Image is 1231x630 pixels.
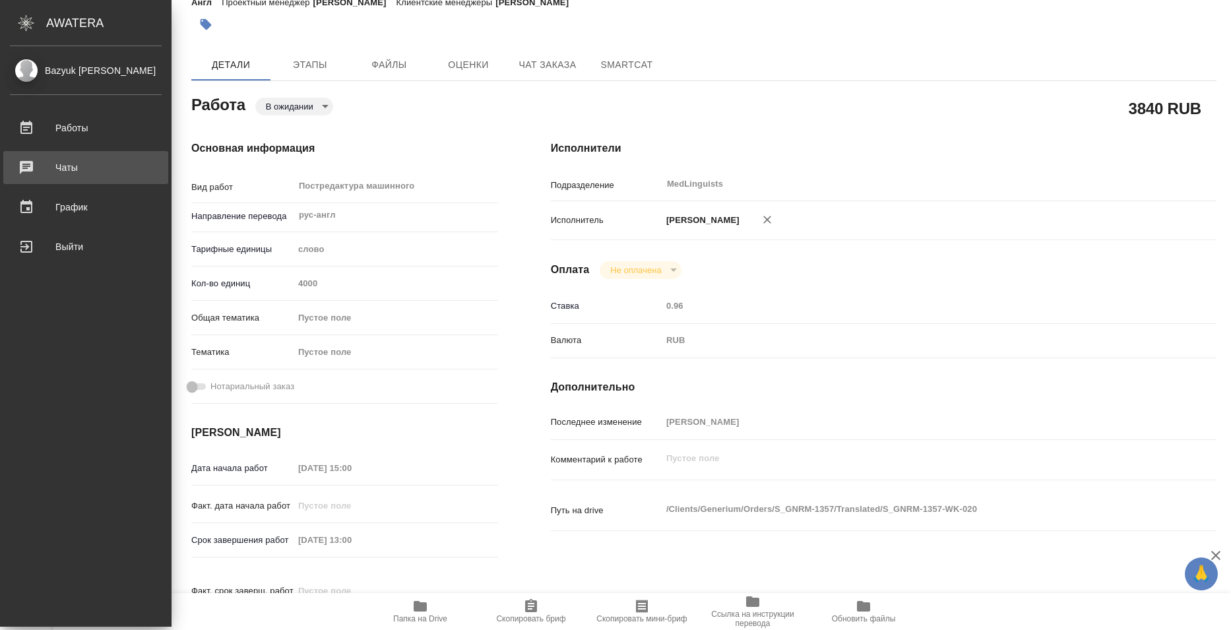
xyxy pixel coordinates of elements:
[606,265,665,276] button: Не оплачена
[191,462,294,475] p: Дата начала работ
[199,57,263,73] span: Детали
[551,179,662,192] p: Подразделение
[551,504,662,517] p: Путь на drive
[662,329,1161,352] div: RUB
[662,412,1161,431] input: Пустое поле
[516,57,579,73] span: Чат заказа
[191,181,294,194] p: Вид работ
[753,205,782,234] button: Удалить исполнителя
[358,57,421,73] span: Файлы
[10,63,162,78] div: Bazyuk [PERSON_NAME]
[393,614,447,623] span: Папка на Drive
[437,57,500,73] span: Оценки
[662,498,1161,520] textarea: /Clients/Generium/Orders/S_GNRM-1357/Translated/S_GNRM-1357-WK-020
[191,243,294,256] p: Тарифные единицы
[294,530,409,550] input: Пустое поле
[496,614,565,623] span: Скопировать бриф
[294,496,409,515] input: Пустое поле
[191,92,245,115] h2: Работа
[294,341,498,363] div: Пустое поле
[191,311,294,325] p: Общая тематика
[10,197,162,217] div: График
[596,614,687,623] span: Скопировать мини-бриф
[10,237,162,257] div: Выйти
[191,277,294,290] p: Кол-во единиц
[294,274,498,293] input: Пустое поле
[1190,560,1213,588] span: 🙏
[551,416,662,429] p: Последнее изменение
[294,581,409,600] input: Пустое поле
[551,214,662,227] p: Исполнитель
[551,299,662,313] p: Ставка
[262,101,317,112] button: В ожидании
[662,214,740,227] p: [PERSON_NAME]
[191,425,498,441] h4: [PERSON_NAME]
[294,307,498,329] div: Пустое поле
[697,593,808,630] button: Ссылка на инструкции перевода
[191,210,294,223] p: Направление перевода
[600,261,681,279] div: В ожидании
[210,380,294,393] span: Нотариальный заказ
[365,593,476,630] button: Папка на Drive
[595,57,658,73] span: SmartCat
[586,593,697,630] button: Скопировать мини-бриф
[705,610,800,628] span: Ссылка на инструкции перевода
[191,346,294,359] p: Тематика
[3,230,168,263] a: Выйти
[1185,557,1218,590] button: 🙏
[3,191,168,224] a: График
[808,593,919,630] button: Обновить файлы
[10,158,162,177] div: Чаты
[10,118,162,138] div: Работы
[551,262,590,278] h4: Оплата
[294,458,409,478] input: Пустое поле
[1129,97,1201,119] h2: 3840 RUB
[191,584,294,598] p: Факт. срок заверш. работ
[3,151,168,184] a: Чаты
[298,346,482,359] div: Пустое поле
[191,499,294,513] p: Факт. дата начала работ
[551,334,662,347] p: Валюта
[298,311,482,325] div: Пустое поле
[191,10,220,39] button: Добавить тэг
[278,57,342,73] span: Этапы
[551,141,1216,156] h4: Исполнители
[476,593,586,630] button: Скопировать бриф
[3,111,168,144] a: Работы
[832,614,896,623] span: Обновить файлы
[191,141,498,156] h4: Основная информация
[46,10,172,36] div: AWATERA
[191,534,294,547] p: Срок завершения работ
[255,98,333,115] div: В ожидании
[551,379,1216,395] h4: Дополнительно
[662,296,1161,315] input: Пустое поле
[294,238,498,261] div: слово
[551,453,662,466] p: Комментарий к работе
